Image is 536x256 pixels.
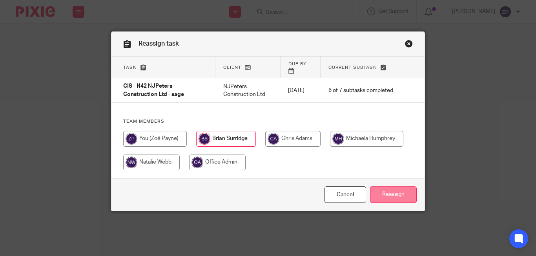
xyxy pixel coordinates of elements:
p: [DATE] [288,87,313,94]
input: Reassign [370,186,417,203]
td: 6 of 7 subtasks completed [321,78,401,103]
a: Close this dialog window [325,186,366,203]
p: NJPeters Construction Ltd [223,83,273,99]
a: Close this dialog window [405,40,413,50]
span: Task [123,65,137,70]
span: Due by [288,62,306,66]
span: Reassign task [139,41,179,47]
span: CIS - N42 NJPeters Construction Ltd - sage [123,84,184,98]
span: Current subtask [328,65,377,70]
h4: Team members [123,118,413,125]
span: Client [223,65,241,70]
